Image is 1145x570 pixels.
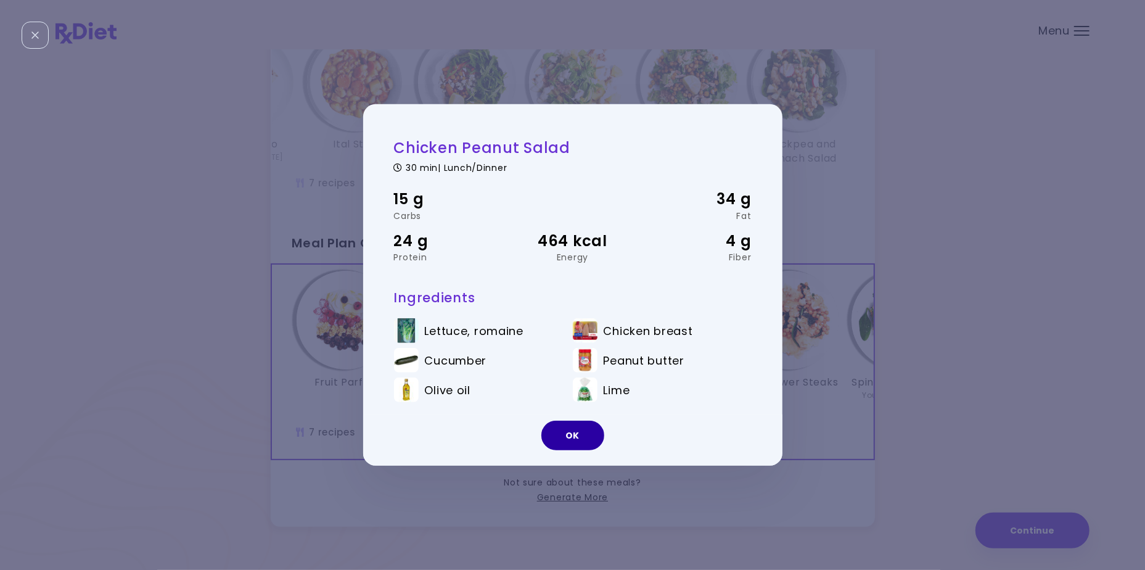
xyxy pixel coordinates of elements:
[632,211,751,220] div: Fat
[513,229,632,252] div: 464 kcal
[394,229,513,252] div: 24 g
[604,324,693,337] span: Chicken breast
[394,289,752,306] h3: Ingredients
[394,160,752,172] div: 30 min | Lunch/Dinner
[22,22,49,49] div: Close
[394,188,513,211] div: 15 g
[513,253,632,262] div: Energy
[394,138,752,157] h2: Chicken Peanut Salad
[394,253,513,262] div: Protein
[632,188,751,211] div: 34 g
[632,253,751,262] div: Fiber
[425,383,470,397] span: Olive oil
[394,211,513,220] div: Carbs
[604,383,630,397] span: Lime
[604,353,684,367] span: Peanut butter
[425,353,487,367] span: Cucumber
[541,421,604,450] button: OK
[632,229,751,252] div: 4 g
[425,324,524,337] span: Lettuce, romaine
